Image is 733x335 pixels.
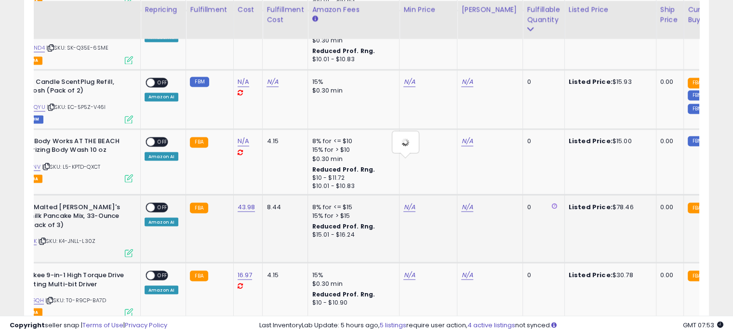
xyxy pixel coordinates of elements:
span: | SKU: EC-5P5Z-V46I [47,103,106,111]
a: 4 active listings [467,321,515,330]
a: N/A [403,270,415,280]
div: 15% for > $15 [312,211,392,220]
small: FBA [688,78,706,88]
div: Fulfillment [190,4,229,14]
small: FBM [688,136,706,146]
a: N/A [267,77,278,87]
div: Repricing [145,4,182,14]
div: Cost [238,4,259,14]
div: Ship Price [660,4,680,25]
b: Listed Price: [569,202,613,211]
div: Amazon AI [145,152,178,161]
div: 8.44 [267,202,300,211]
small: FBA [688,202,706,213]
b: Listed Price: [569,270,613,279]
a: N/A [238,77,249,87]
div: 15% [312,78,392,86]
small: FBM [688,104,706,114]
small: FBA [190,137,208,147]
a: N/A [461,77,473,87]
div: 0.00 [660,270,676,279]
b: Bath & Body Works AT THE BEACH Moisturizing Body Wash 10 oz [10,137,127,157]
b: Golden Malted [PERSON_NAME]'s Buttermilk Pancake Mix, 33-Ounce Cans (Pack of 3) [8,202,125,232]
strong: Copyright [10,321,45,330]
a: N/A [461,270,473,280]
div: 15% for > $10 [312,146,392,154]
div: Fulfillment Cost [267,4,304,25]
div: Fulfillable Quantity [527,4,560,25]
a: Privacy Policy [125,321,167,330]
small: FBM [190,77,209,87]
b: Reduced Prof. Rng. [312,222,375,230]
a: 16.97 [238,270,253,280]
div: Last InventoryLab Update: 5 hours ago, require user action, not synced. [259,321,723,330]
a: N/A [461,202,473,212]
div: 4.15 [267,270,300,279]
b: Reduced Prof. Rng. [312,47,375,55]
div: Amazon Fees [312,4,395,14]
div: 0 [527,270,557,279]
div: 0.00 [660,202,676,211]
a: Terms of Use [82,321,123,330]
div: 0 [527,137,557,146]
small: Amazon Fees. [312,14,318,23]
span: | SKU: K4-JNLL-L30Z [38,237,95,244]
div: $15.01 - $16.24 [312,230,392,239]
div: $15.00 [569,137,649,146]
b: Reduced Prof. Rng. [312,290,375,298]
div: Amazon AI [145,93,178,101]
div: Amazon AI [145,285,178,294]
div: $0.30 min [312,279,392,288]
small: FBA [190,202,208,213]
span: OFF [155,203,170,211]
div: 0 [527,202,557,211]
span: | SKU: T0-R9CP-BA7D [45,296,106,304]
div: $10.01 - $10.83 [312,55,392,64]
a: N/A [403,77,415,87]
div: [PERSON_NAME] [461,4,519,14]
span: 2025-08-18 07:53 GMT [683,321,723,330]
span: OFF [155,137,170,146]
div: Amazon AI [145,217,178,226]
b: Yankee Candle ScentPlug Refill, Macintosh (Pack of 2) [10,78,127,98]
div: 0.00 [660,137,676,146]
b: Milwaukee 9-in-1 High Torque Drive Ratcheting Multi-bit Driver [10,270,127,291]
div: $10 - $11.72 [312,174,392,182]
div: 8% for <= $10 [312,137,392,146]
a: 5 listings [380,321,406,330]
div: 0 [527,78,557,86]
span: FBA [26,56,42,65]
small: FBA [688,270,706,281]
b: Listed Price: [569,77,613,86]
span: OFF [155,271,170,280]
div: 15% [312,270,392,279]
div: Min Price [403,4,453,14]
span: FBM [26,115,43,123]
div: $78.46 [569,202,649,211]
b: Listed Price: [569,136,613,146]
a: N/A [461,136,473,146]
a: N/A [403,202,415,212]
div: $0.30 min [312,36,392,45]
div: $10.01 - $10.83 [312,182,392,190]
span: FBA [26,174,42,183]
a: N/A [238,136,249,146]
small: FBA [190,270,208,281]
div: $15.93 [569,78,649,86]
div: $0.30 min [312,154,392,163]
div: Listed Price [569,4,652,14]
span: OFF [155,79,170,87]
div: 0.00 [660,78,676,86]
small: FBM [688,90,706,100]
div: $0.30 min [312,86,392,95]
b: Reduced Prof. Rng. [312,165,375,173]
a: 43.98 [238,202,255,212]
div: $10 - $10.90 [312,298,392,307]
div: 8% for <= $15 [312,202,392,211]
div: seller snap | | [10,321,167,330]
div: $30.78 [569,270,649,279]
div: 4.15 [267,137,300,146]
span: | SKU: L5-KPTD-QXCT [42,162,100,170]
span: | SKU: SK-Q35E-6SME [46,44,108,52]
